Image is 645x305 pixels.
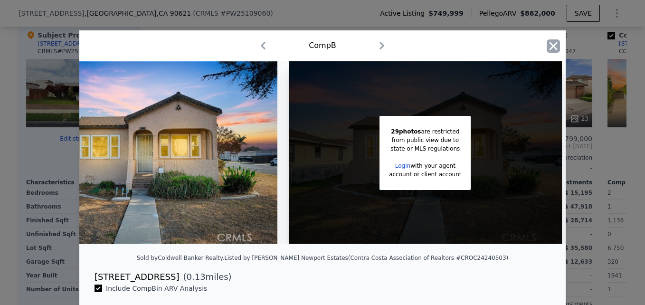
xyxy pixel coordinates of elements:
div: Sold by Coldwell Banker Realty . [137,255,224,261]
span: 0.13 [187,272,206,282]
div: Comp B [309,40,336,51]
div: Listed by [PERSON_NAME] Newport Estates (Contra Costa Association of Realtors #CROC24240503) [224,255,508,261]
div: account or client account [389,170,461,179]
span: Include Comp B in ARV Analysis [102,285,211,292]
div: from public view due to [389,136,461,144]
span: with your agent [410,162,455,169]
div: are restricted [389,127,461,136]
div: state or MLS regulations [389,144,461,153]
span: 29 photos [391,128,421,135]
img: Property Img [4,61,277,244]
span: ( miles) [179,270,231,284]
div: [STREET_ADDRESS] [95,270,179,284]
a: Login [395,162,410,169]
